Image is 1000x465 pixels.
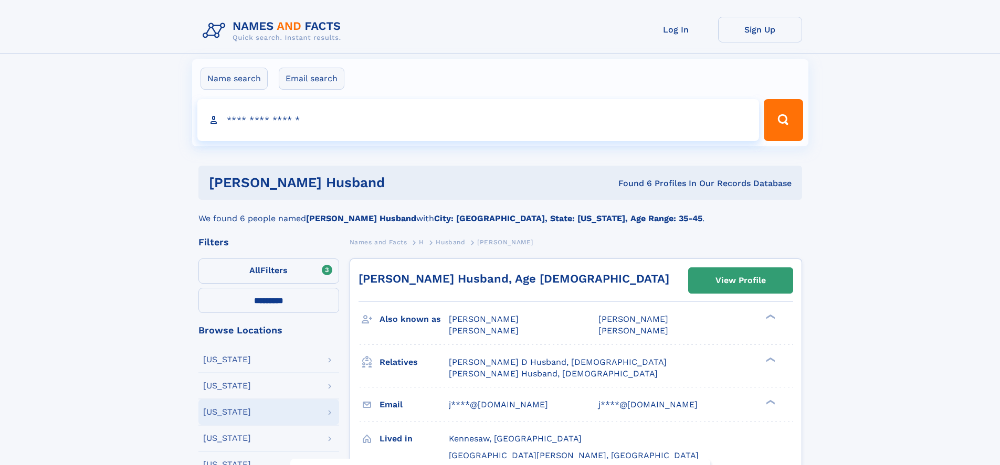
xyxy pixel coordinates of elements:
[198,326,339,335] div: Browse Locations
[203,408,251,416] div: [US_STATE]
[436,239,465,246] span: Husband
[198,17,350,45] img: Logo Names and Facts
[449,450,699,460] span: [GEOGRAPHIC_DATA][PERSON_NAME], [GEOGRAPHIC_DATA]
[449,434,582,444] span: Kennesaw, [GEOGRAPHIC_DATA]
[449,314,519,324] span: [PERSON_NAME]
[477,239,533,246] span: [PERSON_NAME]
[449,326,519,336] span: [PERSON_NAME]
[197,99,760,141] input: search input
[209,176,502,189] h1: [PERSON_NAME] Husband
[306,213,416,223] b: [PERSON_NAME] Husband
[201,68,268,90] label: Name search
[350,235,407,248] a: Names and Facts
[449,356,667,368] a: [PERSON_NAME] D Husband, [DEMOGRAPHIC_DATA]
[763,398,776,405] div: ❯
[203,355,251,364] div: [US_STATE]
[436,235,465,248] a: Husband
[359,272,669,285] a: [PERSON_NAME] Husband, Age [DEMOGRAPHIC_DATA]
[501,178,792,189] div: Found 6 Profiles In Our Records Database
[449,368,658,380] a: [PERSON_NAME] Husband, [DEMOGRAPHIC_DATA]
[715,268,766,293] div: View Profile
[198,200,802,225] div: We found 6 people named with .
[279,68,344,90] label: Email search
[718,17,802,42] a: Sign Up
[419,239,424,246] span: H
[763,313,776,320] div: ❯
[249,265,260,275] span: All
[198,258,339,284] label: Filters
[203,434,251,442] div: [US_STATE]
[598,314,668,324] span: [PERSON_NAME]
[598,326,668,336] span: [PERSON_NAME]
[198,237,339,247] div: Filters
[380,310,449,328] h3: Also known as
[419,235,424,248] a: H
[634,17,718,42] a: Log In
[763,356,776,363] div: ❯
[380,396,449,414] h3: Email
[380,353,449,371] h3: Relatives
[380,430,449,448] h3: Lived in
[764,99,803,141] button: Search Button
[203,382,251,390] div: [US_STATE]
[689,268,793,293] a: View Profile
[434,213,702,223] b: City: [GEOGRAPHIC_DATA], State: [US_STATE], Age Range: 35-45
